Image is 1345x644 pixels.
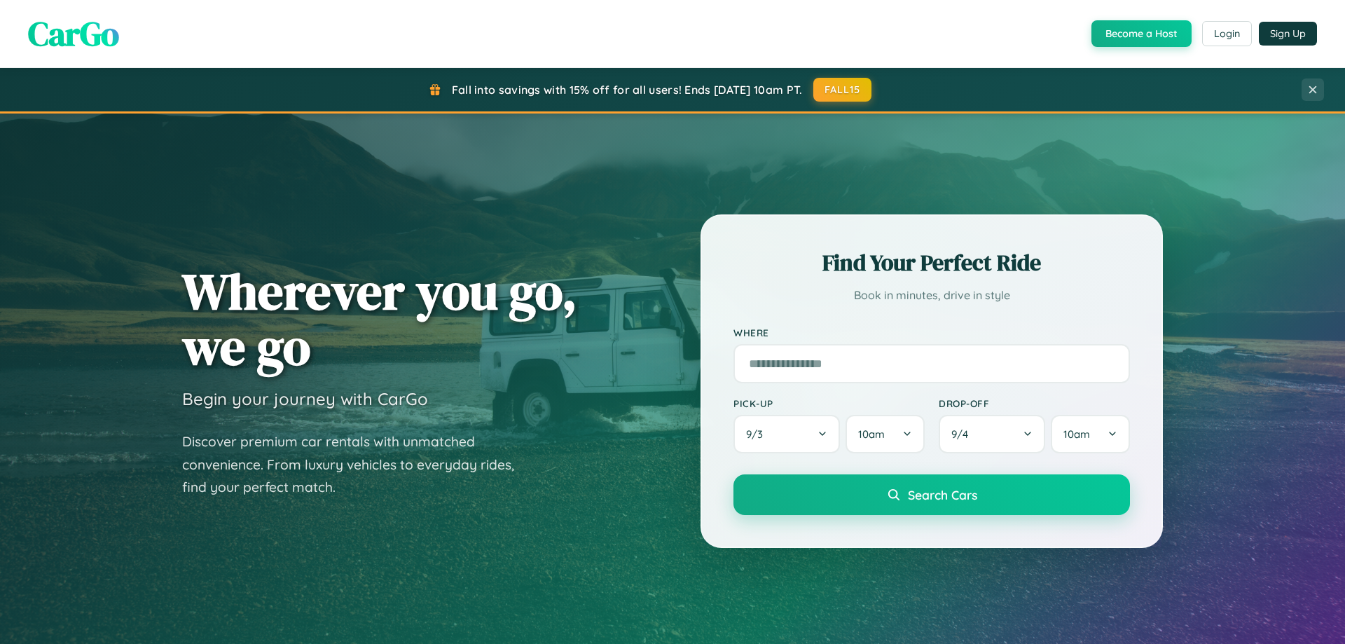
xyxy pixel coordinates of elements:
[452,83,803,97] span: Fall into savings with 15% off for all users! Ends [DATE] 10am PT.
[746,427,770,441] span: 9 / 3
[951,427,975,441] span: 9 / 4
[733,397,925,409] label: Pick-up
[28,11,119,57] span: CarGo
[733,327,1130,338] label: Where
[733,285,1130,306] p: Book in minutes, drive in style
[1051,415,1130,453] button: 10am
[939,397,1130,409] label: Drop-off
[1259,22,1317,46] button: Sign Up
[182,430,532,499] p: Discover premium car rentals with unmatched convenience. From luxury vehicles to everyday rides, ...
[1091,20,1192,47] button: Become a Host
[733,415,840,453] button: 9/3
[939,415,1045,453] button: 9/4
[858,427,885,441] span: 10am
[182,263,577,374] h1: Wherever you go, we go
[182,388,428,409] h3: Begin your journey with CarGo
[733,247,1130,278] h2: Find Your Perfect Ride
[846,415,925,453] button: 10am
[733,474,1130,515] button: Search Cars
[1202,21,1252,46] button: Login
[813,78,872,102] button: FALL15
[908,487,977,502] span: Search Cars
[1063,427,1090,441] span: 10am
